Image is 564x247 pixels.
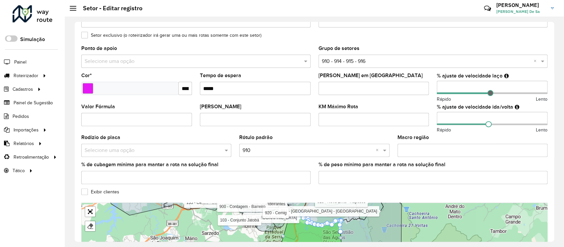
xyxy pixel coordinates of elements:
label: KM Máximo Rota [319,103,358,111]
span: Pedidos [13,113,29,120]
span: Roteirizador [14,72,38,79]
span: Tático [13,167,25,174]
label: % ajuste de velocidade laço [437,72,502,80]
div: Remover camada(s) [85,221,95,231]
label: Macro região [397,133,429,141]
label: Ponto de apoio [81,44,117,52]
h2: Setor - Editar registro [76,5,142,12]
input: Select a color [83,83,93,94]
a: Contato Rápido [480,1,495,16]
label: Simulação [20,35,45,43]
label: Cor [81,72,92,79]
label: % ajuste de velocidade ida/volta [437,103,513,111]
span: Rápido [437,126,451,133]
label: Rótulo padrão [239,133,273,141]
label: Exibir clientes [81,188,119,195]
a: Abrir mapa em tela cheia [85,207,95,217]
h3: [PERSON_NAME] [496,2,546,8]
span: [PERSON_NAME] De Sa [496,9,546,15]
span: Importações [14,126,39,133]
span: Painel de Sugestão [14,99,53,106]
span: Rápido [437,96,451,103]
label: Grupo de setores [319,44,359,52]
label: Rodízio de placa [81,133,120,141]
span: Lento [536,126,547,133]
span: Retroalimentação [14,154,49,161]
span: Relatórios [14,140,34,147]
label: % de cubagem mínima para manter a rota na solução final [81,161,218,169]
label: [PERSON_NAME] [200,103,241,111]
label: [PERSON_NAME] em [GEOGRAPHIC_DATA] [319,72,423,79]
label: Valor Fórmula [81,103,115,111]
label: % de peso mínimo para manter a rota na solução final [319,161,445,169]
label: Setor exclusivo (o roteirizador irá gerar uma ou mais rotas somente com este setor) [81,32,261,39]
label: Tempo de espera [200,72,241,79]
span: Clear all [534,57,539,65]
em: Ajuste de velocidade do veículo entre a saída do depósito até o primeiro cliente e a saída do últ... [514,104,519,110]
span: Lento [536,96,547,103]
span: Clear all [376,146,381,154]
span: Cadastros [13,86,33,93]
span: Painel [14,59,26,66]
em: Ajuste de velocidade do veículo entre clientes [504,73,508,78]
